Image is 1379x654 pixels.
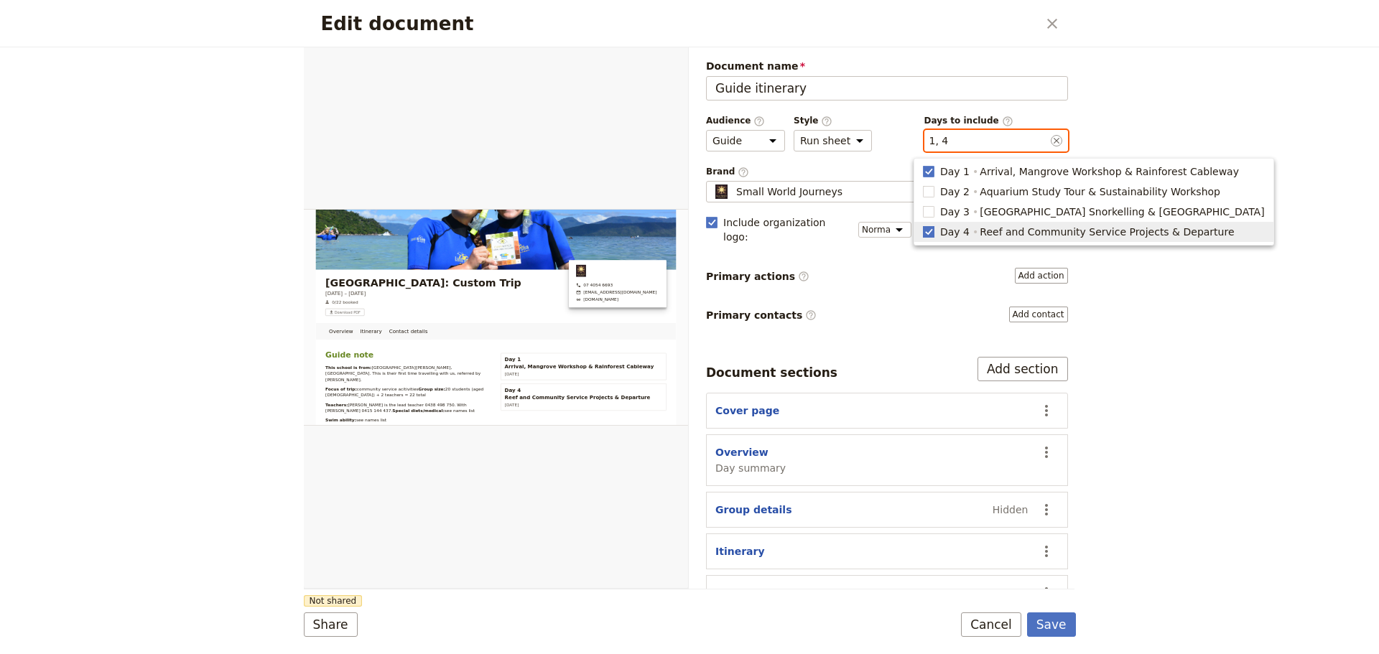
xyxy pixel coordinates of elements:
span: Primary contacts [706,308,817,322]
span: ​ [805,309,817,321]
button: Clear input [1051,131,1062,151]
div: Document sections [706,364,837,381]
span: community service acitivities [127,424,274,435]
button: ​Download PDF [52,237,145,254]
button: Day 3[GEOGRAPHIC_DATA] Snorkelling & [GEOGRAPHIC_DATA] [914,202,1273,222]
span: Audience [706,115,785,127]
img: Small World Journeys logo [651,132,674,161]
a: Contact details [195,271,305,312]
button: Actions [1034,440,1059,464]
span: ​ [1002,116,1013,126]
span: Small World Journeys [736,184,842,199]
span: see names list [126,498,198,510]
span: 0/22 booked [68,214,130,228]
span: [GEOGRAPHIC_DATA] Snorkelling & [GEOGRAPHIC_DATA] [980,205,1264,219]
span: [DATE] – [DATE] [52,192,148,210]
strong: This school is from: [52,372,162,383]
span: Hidden [993,586,1029,600]
select: size [858,222,911,238]
a: www.smallworldjourneys.com.au [651,208,845,223]
span: ​ [738,167,749,177]
button: Days to include​Clear input [929,134,949,148]
span: Day summary [715,461,786,475]
button: Day 1Arrival, Mangrove Workshop & Rainforest Cableway [914,162,1273,182]
span: Hidden [993,503,1029,517]
span: Brand [706,166,1068,178]
strong: Special diets/medical: [212,475,336,487]
span: Day 4 [940,225,970,239]
span: [DATE] [480,388,514,399]
span: Day 4 [480,423,519,440]
span: [GEOGRAPHIC_DATA][PERSON_NAME], [GEOGRAPHIC_DATA]. This is their first time travelling with us, r... [52,372,427,412]
button: Save [1027,612,1076,637]
button: Day 2Aquarium Study Tour & Sustainability Workshop [914,182,1273,202]
button: Cancel [961,612,1021,637]
button: Share [304,612,358,637]
a: groups@smallworldjourneys.com.au [651,191,845,205]
span: Style [794,115,872,127]
button: Actions [1034,398,1059,423]
button: Primary contacts​ [1009,307,1068,322]
span: Day 1 [940,164,970,179]
span: Aquarium Study Tour & Sustainability Workshop [980,184,1220,199]
span: Include organization logo : [723,215,850,244]
span: Arrival, Mangrove Workshop & Rainforest Cableway [980,164,1239,179]
span: [PERSON_NAME] is the lead teacher 0438 498 750. With [PERSON_NAME] 0415 144 437. [52,461,393,487]
span: Download PDF [73,240,136,251]
button: Actions [1034,539,1059,564]
strong: Group size: [274,424,338,435]
span: ​ [753,116,765,126]
span: Reef and Community Service Projects & Departure [980,225,1234,239]
select: Audience​ [706,130,785,151]
input: Document name [706,76,1068,101]
span: 07 4054 6693 [651,174,845,188]
button: Itinerary [715,544,765,559]
button: Cover page [715,403,779,418]
button: Close dialog [1040,11,1064,36]
a: Itinerary [126,271,195,312]
button: Suppliers and services [715,586,843,600]
span: Primary actions [706,269,809,284]
span: [DOMAIN_NAME] [669,208,753,223]
span: Day 1 [480,350,519,367]
span: Not shared [304,595,363,607]
span: Guide note [52,337,167,359]
h2: Edit document [321,13,1037,34]
button: Actions [1034,497,1059,522]
span: ​ [798,271,809,282]
span: Reef and Community Service Projects & Departure [480,440,829,457]
button: Group details [715,503,791,517]
span: ​ [821,116,832,126]
button: Overview [715,445,769,459]
span: Document name [706,59,1068,73]
strong: Teachers: [52,461,106,472]
span: Day 2 [940,184,970,199]
strong: Swim ability: [52,498,126,510]
strong: Focus of trip: [52,424,127,435]
button: Add section [978,357,1068,381]
select: Style​ [794,130,872,151]
span: 07 4054 6693 [669,174,739,188]
span: [EMAIL_ADDRESS][DOMAIN_NAME] [669,191,845,205]
span: Days to include [924,115,1068,127]
button: Primary actions​ [1015,268,1068,284]
a: Overview [52,271,126,312]
button: Day 4Reef and Community Service Projects & Departure [914,222,1273,242]
button: Actions [1034,581,1059,605]
span: Day 3 [940,205,970,219]
img: Profile [712,184,730,199]
span: see names list [337,475,409,487]
span: [DATE] [480,461,514,472]
span: Arrival, Mangrove Workshop & Rainforest Cableway [480,367,837,384]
